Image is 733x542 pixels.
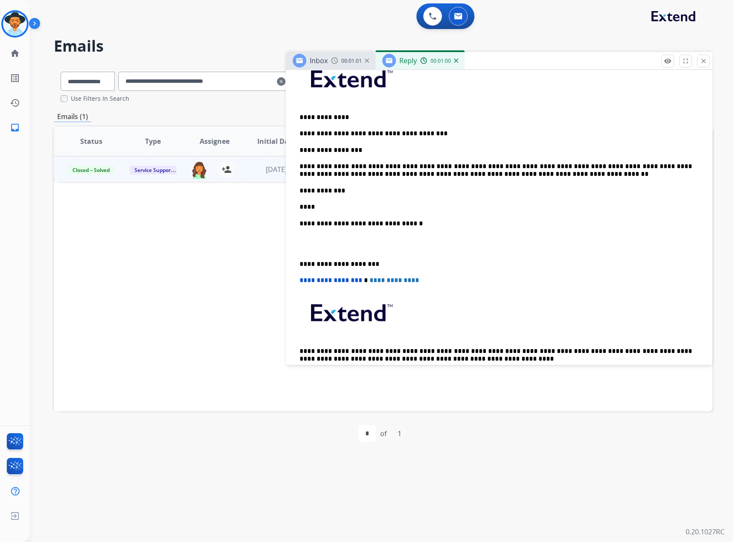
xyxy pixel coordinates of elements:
span: Assignee [200,136,230,146]
mat-icon: list_alt [10,73,20,83]
p: 0.20.1027RC [686,527,724,537]
span: Inbox [310,56,328,65]
mat-icon: history [10,98,20,108]
span: 00:01:00 [430,58,451,64]
span: Status [80,136,102,146]
mat-icon: close [700,57,707,65]
img: avatar [3,12,27,36]
span: Initial Date [257,136,296,146]
span: 00:01:01 [341,58,362,64]
label: Use Filters In Search [71,94,129,103]
mat-icon: inbox [10,122,20,133]
mat-icon: fullscreen [682,57,689,65]
mat-icon: clear [277,76,285,87]
span: Service Support [129,166,178,175]
div: of [380,428,387,439]
h2: Emails [54,38,713,55]
div: 1 [391,425,408,442]
mat-icon: remove_red_eye [664,57,672,65]
span: Reply [399,56,417,65]
mat-icon: home [10,48,20,58]
mat-icon: person_add [221,164,232,175]
p: Emails (1) [54,111,91,122]
span: [DATE] [266,165,287,174]
img: agent-avatar [191,161,208,179]
span: Type [145,136,161,146]
span: Closed – Solved [67,166,115,175]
